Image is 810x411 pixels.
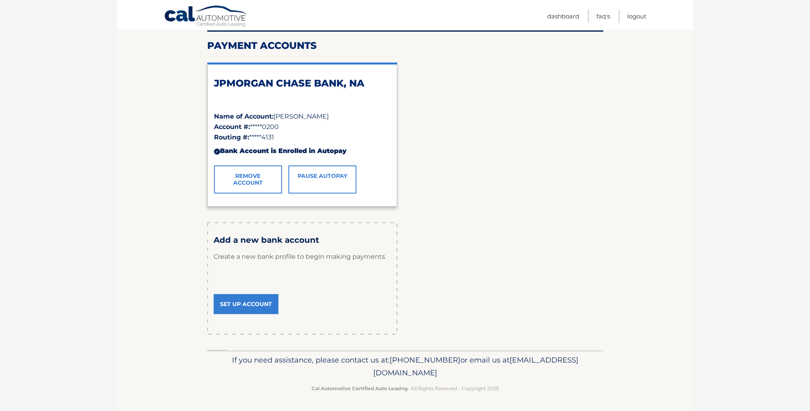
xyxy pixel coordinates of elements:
[214,123,250,131] strong: Account #:
[212,354,598,379] p: If you need assistance, please contact us at: or email us at
[288,165,356,193] a: Pause AutoPay
[214,294,278,314] a: Set Up Account
[214,77,390,89] h2: JPMORGAN CHASE BANK, NA
[214,143,390,159] div: Bank Account is Enrolled in Autopay
[214,165,282,193] a: Remove Account
[164,5,248,28] a: Cal Automotive
[212,384,598,393] p: - All Rights Reserved - Copyright 2025
[312,385,408,391] strong: Cal Automotive Certified Auto Leasing
[390,355,460,365] span: [PHONE_NUMBER]
[274,113,329,120] span: [PERSON_NAME]
[214,149,220,155] div: ✓
[214,235,391,245] h3: Add a new bank account
[207,40,603,52] h2: Payment Accounts
[596,10,610,23] a: FAQ's
[214,245,391,269] p: Create a new bank profile to begin making payments
[373,355,578,377] span: [EMAIL_ADDRESS][DOMAIN_NAME]
[547,10,579,23] a: Dashboard
[214,133,249,141] strong: Routing #:
[214,113,274,120] strong: Name of Account:
[627,10,646,23] a: Logout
